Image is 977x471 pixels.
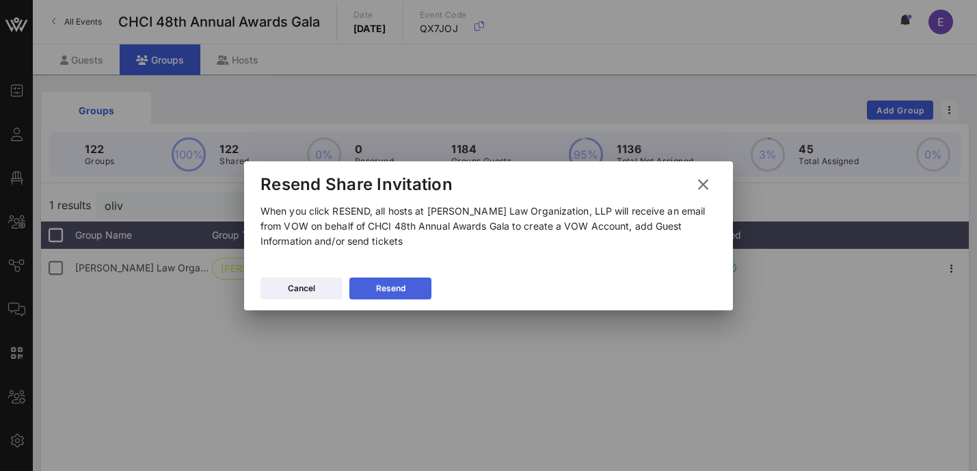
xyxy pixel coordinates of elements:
p: When you click RESEND, all hosts at [PERSON_NAME] Law Organization, LLP will receive an email fro... [260,204,717,249]
button: Resend [349,278,431,299]
div: Resend [376,282,405,295]
div: Cancel [288,282,315,295]
div: Resend Share Invitation [260,174,453,195]
button: Cancel [260,278,343,299]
